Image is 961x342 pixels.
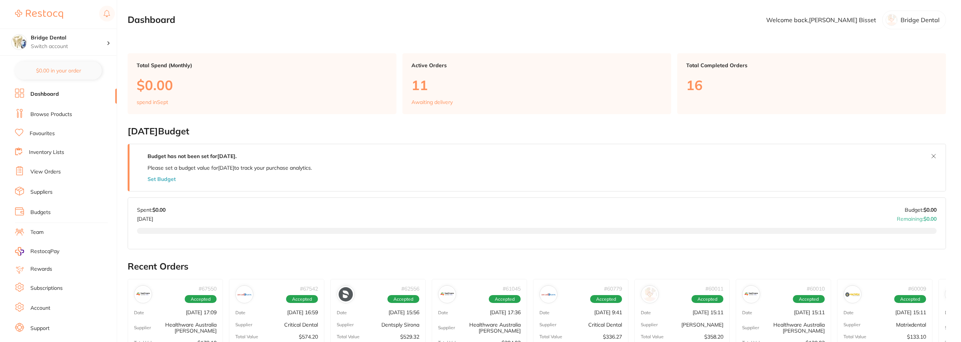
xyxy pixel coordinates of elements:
[137,62,387,68] p: Total Spend (Monthly)
[894,295,926,303] span: Accepted
[604,286,622,292] p: # 60779
[30,111,72,118] a: Browse Products
[30,285,63,292] a: Subscriptions
[588,322,622,328] p: Critical Dental
[590,295,622,303] span: Accepted
[766,17,876,23] p: Welcome back, [PERSON_NAME] Bisset
[30,304,50,312] a: Account
[137,213,166,222] p: [DATE]
[134,310,144,315] p: Date
[30,209,51,216] a: Budgets
[905,207,937,213] p: Budget:
[15,62,102,80] button: $0.00 in your order
[284,322,318,328] p: Critical Dental
[895,309,926,315] p: [DATE] 15:11
[691,295,723,303] span: Accepted
[235,334,258,339] p: Total Value
[137,77,387,93] p: $0.00
[594,309,622,315] p: [DATE] 9:41
[29,149,64,156] a: Inventory Lists
[128,261,946,272] h2: Recent Orders
[15,10,63,19] img: Restocq Logo
[136,287,150,301] img: Healthware Australia Ridley
[15,6,63,23] a: Restocq Logo
[693,309,723,315] p: [DATE] 15:11
[603,334,622,340] p: $336.27
[30,229,44,236] a: Team
[844,334,866,339] p: Total Value
[30,325,50,332] a: Support
[844,322,860,327] p: Supplier
[128,53,396,114] a: Total Spend (Monthly)$0.00spend inSept
[705,286,723,292] p: # 60011
[31,43,107,50] p: Switch account
[381,322,419,328] p: Dentsply Sirona
[794,309,825,315] p: [DATE] 15:11
[539,334,562,339] p: Total Value
[641,334,664,339] p: Total Value
[686,77,937,93] p: 16
[339,287,353,301] img: Dentsply Sirona
[908,286,926,292] p: # 60009
[235,310,246,315] p: Date
[15,247,59,256] a: RestocqPay
[30,130,55,137] a: Favourites
[30,248,59,255] span: RestocqPay
[945,310,955,315] p: Date
[400,334,419,340] p: $529.32
[807,286,825,292] p: # 60010
[128,126,946,137] h2: [DATE] Budget
[411,77,662,93] p: 11
[901,17,940,23] p: Bridge Dental
[30,188,53,196] a: Suppliers
[643,287,657,301] img: Henry Schein Halas
[151,322,217,334] p: Healthware Australia [PERSON_NAME]
[742,325,759,330] p: Supplier
[503,286,521,292] p: # 61045
[128,15,175,25] h2: Dashboard
[185,295,217,303] span: Accepted
[539,322,556,327] p: Supplier
[389,309,419,315] p: [DATE] 15:56
[287,309,318,315] p: [DATE] 16:59
[148,176,176,182] button: Set Budget
[235,322,252,327] p: Supplier
[744,287,758,301] img: Healthware Australia Ridley
[704,334,723,340] p: $358.20
[677,53,946,114] a: Total Completed Orders16
[401,286,419,292] p: # 62556
[15,247,24,256] img: RestocqPay
[923,206,937,213] strong: $0.00
[402,53,671,114] a: Active Orders11Awaiting delivery
[134,325,151,330] p: Supplier
[438,310,448,315] p: Date
[440,287,454,301] img: Healthware Australia Ridley
[186,309,217,315] p: [DATE] 17:09
[286,295,318,303] span: Accepted
[31,34,107,42] h4: Bridge Dental
[337,322,354,327] p: Supplier
[137,99,168,105] p: spend in Sept
[742,310,752,315] p: Date
[438,325,455,330] p: Supplier
[896,322,926,328] p: Matrixdental
[137,207,166,213] p: Spent:
[759,322,825,334] p: Healthware Australia [PERSON_NAME]
[489,295,521,303] span: Accepted
[337,334,360,339] p: Total Value
[641,310,651,315] p: Date
[793,295,825,303] span: Accepted
[455,322,521,334] p: Healthware Australia [PERSON_NAME]
[30,265,52,273] a: Rewards
[907,334,926,340] p: $133.10
[148,165,312,171] p: Please set a budget value for [DATE] to track your purchase analytics.
[237,287,252,301] img: Critical Dental
[300,286,318,292] p: # 67542
[337,310,347,315] p: Date
[844,310,854,315] p: Date
[12,35,27,50] img: Bridge Dental
[845,287,860,301] img: Matrixdental
[152,206,166,213] strong: $0.00
[299,334,318,340] p: $574.20
[30,90,59,98] a: Dashboard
